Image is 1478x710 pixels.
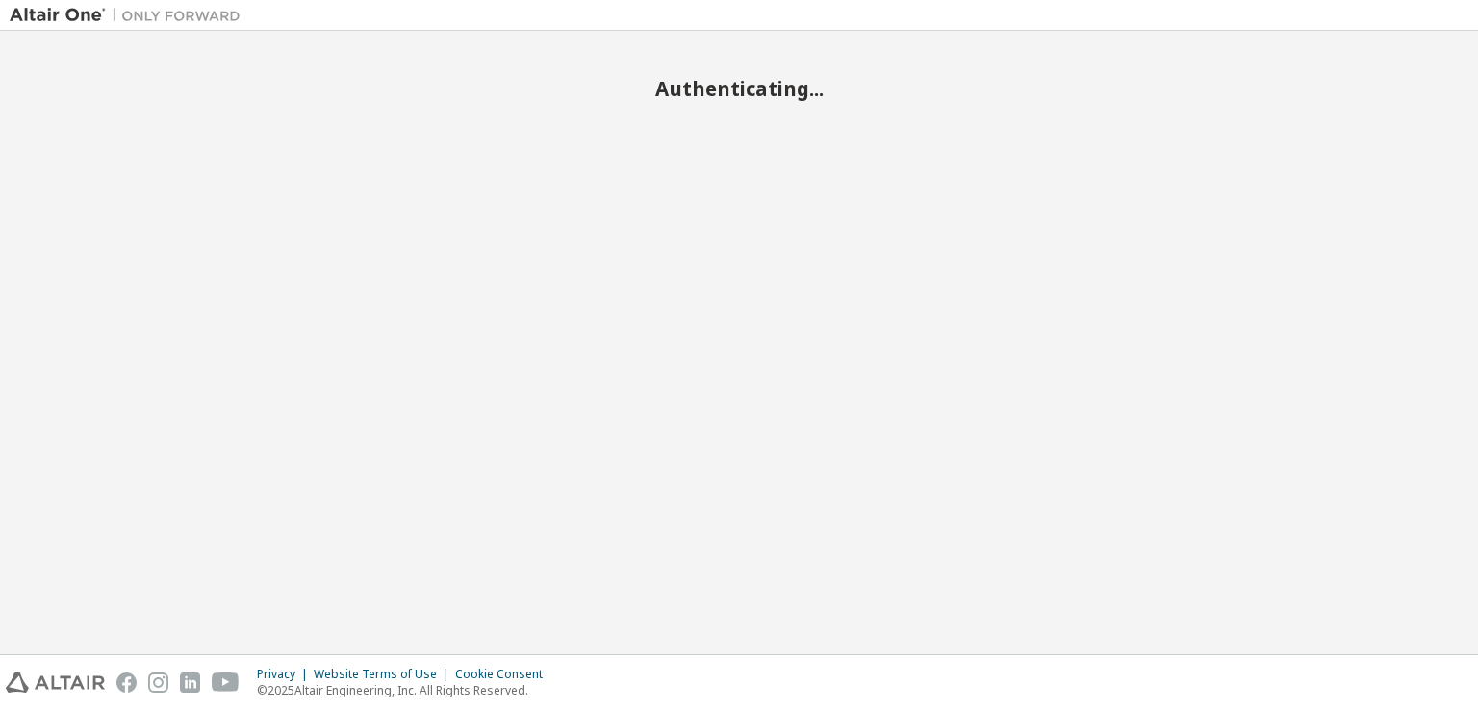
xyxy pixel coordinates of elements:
[148,672,168,693] img: instagram.svg
[257,682,554,698] p: © 2025 Altair Engineering, Inc. All Rights Reserved.
[180,672,200,693] img: linkedin.svg
[10,6,250,25] img: Altair One
[10,76,1468,101] h2: Authenticating...
[6,672,105,693] img: altair_logo.svg
[257,667,314,682] div: Privacy
[455,667,554,682] div: Cookie Consent
[116,672,137,693] img: facebook.svg
[212,672,240,693] img: youtube.svg
[314,667,455,682] div: Website Terms of Use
